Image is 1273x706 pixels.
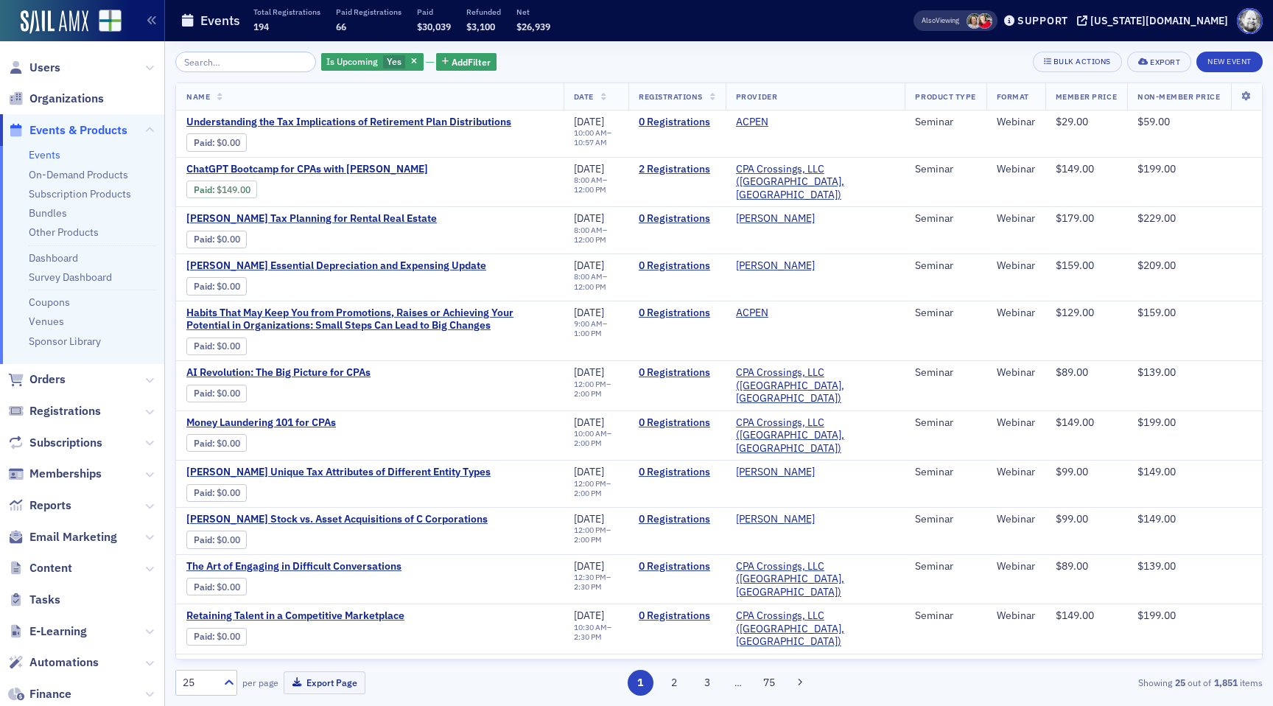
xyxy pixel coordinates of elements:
time: 8:00 AM [574,271,603,282]
a: CPA Crossings, LLC ([GEOGRAPHIC_DATA], [GEOGRAPHIC_DATA]) [736,560,895,599]
span: Memberships [29,466,102,482]
span: Users [29,60,60,76]
a: [PERSON_NAME] [736,513,815,526]
span: $0.00 [217,581,240,593]
span: $99.00 [1056,512,1088,525]
a: Coupons [29,296,70,309]
a: 0 Registrations [639,609,715,623]
span: : [194,234,217,245]
button: AddFilter [436,53,497,71]
span: : [194,340,217,352]
a: Reports [8,497,71,514]
div: Seminar [915,259,975,273]
div: Export [1150,58,1180,66]
span: CPA Crossings, LLC (Rochester, MI) [736,416,895,455]
span: : [194,487,217,498]
button: 1 [628,670,653,696]
a: Paid [194,581,212,593]
span: Non-Member Price [1137,91,1220,102]
span: Organizations [29,91,104,107]
a: Memberships [8,466,102,482]
span: $59.00 [1137,115,1170,128]
span: $199.00 [1137,609,1176,622]
a: Paid [194,234,212,245]
div: Seminar [915,307,975,320]
time: 12:00 PM [574,184,606,195]
div: Showing out of items [911,676,1263,689]
span: $199.00 [1137,416,1176,429]
a: Users [8,60,60,76]
div: Webinar [997,609,1035,623]
a: Orders [8,371,66,388]
a: Email Marketing [8,529,117,545]
a: [PERSON_NAME] [736,259,815,273]
a: [PERSON_NAME] Tax Planning for Rental Real Estate [186,212,437,226]
span: $30,039 [417,21,451,32]
time: 10:30 AM [574,622,607,632]
time: 12:00 PM [574,282,606,292]
span: : [194,388,217,399]
div: Also [922,15,936,25]
span: Surgent's Tax Planning for Rental Real Estate [186,212,437,226]
div: Seminar [915,466,975,479]
a: ChatGPT Bootcamp for CPAs with [PERSON_NAME] [186,163,434,176]
span: CPA Crossings, LLC (Rochester, MI) [736,163,895,202]
span: ACPEN [736,116,829,129]
a: Finance [8,686,71,702]
a: Events [29,148,60,161]
span: $159.00 [1056,259,1094,272]
div: Seminar [915,416,975,430]
span: … [728,676,748,689]
span: $29.00 [1056,115,1088,128]
time: 9:00 AM [574,318,603,329]
span: : [194,184,217,195]
div: – [574,272,618,291]
time: 12:00 PM [574,478,606,489]
span: Registrations [639,91,703,102]
a: Survey Dashboard [29,270,112,284]
a: Organizations [8,91,104,107]
div: Webinar [997,163,1035,176]
a: CPA Crossings, LLC ([GEOGRAPHIC_DATA], [GEOGRAPHIC_DATA]) [736,366,895,405]
div: – [574,175,618,195]
span: Email Marketing [29,529,117,545]
span: $0.00 [217,631,240,642]
span: $129.00 [1056,659,1094,672]
time: 2:00 PM [574,438,602,448]
img: SailAMX [99,10,122,32]
div: Seminar [915,560,975,573]
span: Reports [29,497,71,514]
span: Money Laundering 101 for CPAs [186,416,434,430]
div: Seminar [915,116,975,129]
div: Paid: 0 - $0 [186,628,247,646]
a: ACPEN [736,307,768,320]
span: [DATE] [574,366,604,379]
span: SURGENT [736,212,829,226]
time: 2:00 PM [574,488,602,498]
span: Add Filter [452,55,491,69]
img: SailAMX [21,10,88,34]
span: $149.00 [217,184,250,195]
a: [PERSON_NAME] [736,466,815,479]
span: The Art of Engaging in Difficult Conversations [186,560,434,573]
button: New Event [1196,52,1263,72]
time: 2:30 PM [574,632,602,642]
span: $149.00 [1137,465,1176,478]
time: 10:00 AM [574,428,607,438]
time: 2:00 PM [574,534,602,545]
a: 0 Registrations [639,259,715,273]
span: $229.00 [1137,212,1176,225]
time: 12:00 PM [574,234,606,245]
span: [DATE] [574,559,604,573]
span: Name [186,91,210,102]
span: SURGENT [736,466,829,479]
span: Megan Hughes [977,13,992,29]
a: 0 Registrations [639,513,715,526]
span: Product Type [915,91,975,102]
div: Webinar [997,513,1035,526]
a: Other Products [29,226,99,239]
div: Webinar [997,366,1035,380]
div: Paid: 2 - $14900 [186,181,257,198]
div: Paid: 0 - $0 [186,231,247,248]
time: 10:57 AM [574,137,607,147]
